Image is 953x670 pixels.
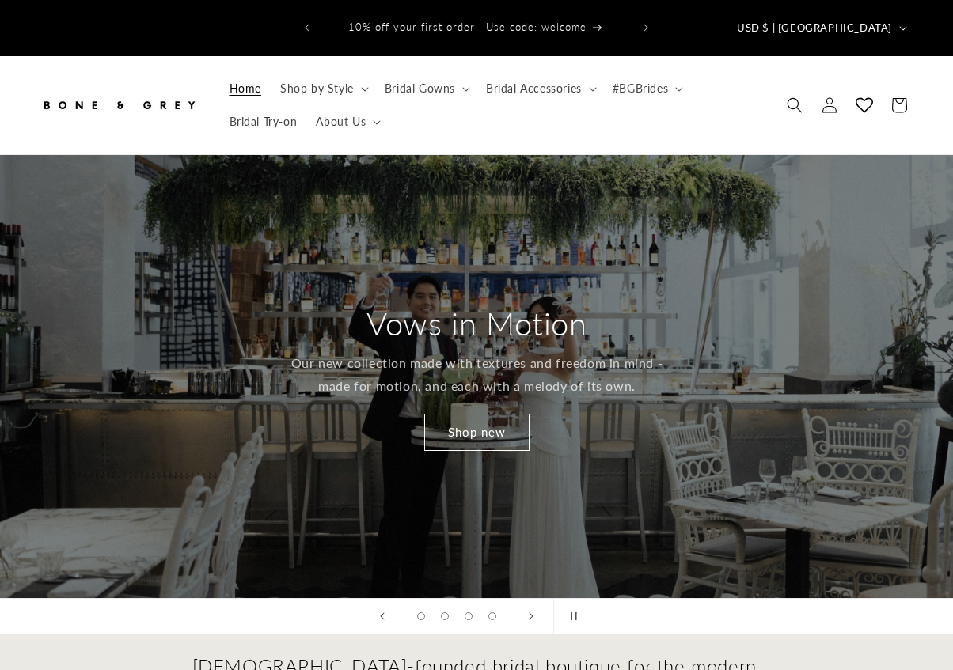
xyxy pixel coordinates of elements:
[737,21,892,36] span: USD $ | [GEOGRAPHIC_DATA]
[613,81,668,96] span: #BGBrides
[727,13,913,43] button: USD $ | [GEOGRAPHIC_DATA]
[348,21,587,33] span: 10% off your first order | Use code: welcome
[424,413,530,450] a: Shop new
[365,599,400,634] button: Previous slide
[603,72,689,105] summary: #BGBrides
[457,604,480,628] button: Load slide 3 of 4
[316,115,366,129] span: About Us
[385,81,455,96] span: Bridal Gowns
[280,81,354,96] span: Shop by Style
[366,303,587,344] h2: Vows in Motion
[271,72,375,105] summary: Shop by Style
[40,88,198,123] img: Bone and Grey Bridal
[290,13,325,43] button: Previous announcement
[230,81,261,96] span: Home
[553,599,588,634] button: Pause slideshow
[514,599,549,634] button: Next slide
[476,72,603,105] summary: Bridal Accessories
[628,13,663,43] button: Next announcement
[480,604,504,628] button: Load slide 4 of 4
[220,105,307,138] a: Bridal Try-on
[289,352,665,398] p: Our new collection made with textures and freedom in mind - made for motion, and each with a melo...
[409,604,433,628] button: Load slide 1 of 4
[777,88,812,123] summary: Search
[230,115,298,129] span: Bridal Try-on
[486,81,582,96] span: Bridal Accessories
[433,604,457,628] button: Load slide 2 of 4
[306,105,387,138] summary: About Us
[375,72,476,105] summary: Bridal Gowns
[220,72,271,105] a: Home
[34,81,204,128] a: Bone and Grey Bridal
